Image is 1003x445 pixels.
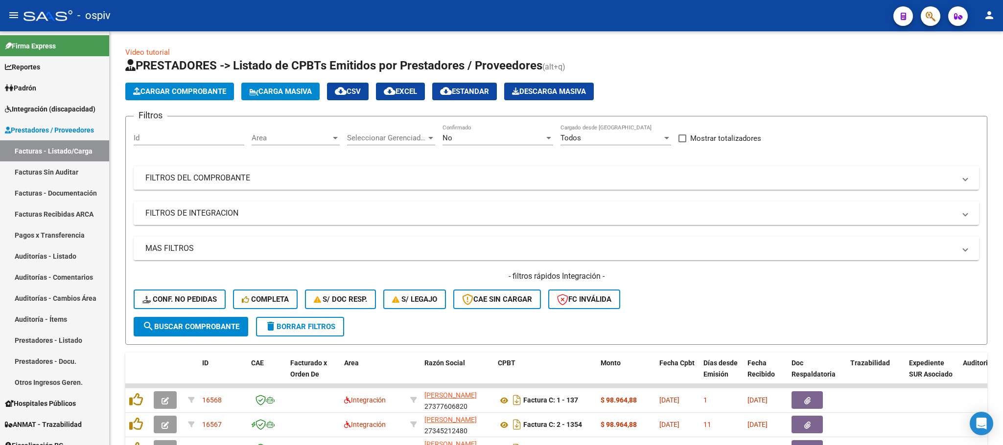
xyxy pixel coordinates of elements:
[384,87,417,96] span: EXCEL
[424,414,490,435] div: 27345212480
[145,173,956,183] mat-panel-title: FILTROS DEL COMPROBANTE
[424,359,465,367] span: Razón Social
[290,359,327,378] span: Facturado x Orden De
[327,83,369,100] button: CSV
[125,83,234,100] button: Cargar Comprobante
[133,87,226,96] span: Cargar Comprobante
[265,320,277,332] mat-icon: delete
[601,421,637,428] strong: $ 98.964,88
[134,237,979,260] mat-expansion-panel-header: MAS FILTROS
[241,83,320,100] button: Carga Masiva
[198,353,247,396] datatable-header-cell: ID
[249,87,312,96] span: Carga Masiva
[142,295,217,304] span: Conf. no pedidas
[202,396,222,404] span: 16568
[557,295,611,304] span: FC Inválida
[792,359,836,378] span: Doc Respaldatoria
[233,289,298,309] button: Completa
[5,62,40,72] span: Reportes
[134,166,979,190] mat-expansion-panel-header: FILTROS DEL COMPROBANTE
[5,104,95,114] span: Integración (discapacidad)
[601,359,621,367] span: Monto
[247,353,286,396] datatable-header-cell: CAE
[659,396,679,404] span: [DATE]
[134,109,167,122] h3: Filtros
[655,353,700,396] datatable-header-cell: Fecha Cpbt
[659,359,695,367] span: Fecha Cpbt
[747,396,768,404] span: [DATE]
[142,320,154,332] mat-icon: search
[5,41,56,51] span: Firma Express
[202,359,209,367] span: ID
[286,353,340,396] datatable-header-cell: Facturado x Orden De
[5,398,76,409] span: Hospitales Públicos
[498,359,515,367] span: CPBT
[504,83,594,100] button: Descarga Masiva
[5,83,36,93] span: Padrón
[392,295,437,304] span: S/ legajo
[850,359,890,367] span: Trazabilidad
[5,419,82,430] span: ANMAT - Trazabilidad
[77,5,111,26] span: - ospiv
[305,289,376,309] button: S/ Doc Resp.
[523,421,582,429] strong: Factura C: 2 - 1354
[909,359,953,378] span: Expediente SUR Asociado
[145,208,956,219] mat-panel-title: FILTROS DE INTEGRACION
[251,359,264,367] span: CAE
[744,353,788,396] datatable-header-cell: Fecha Recibido
[134,271,979,282] h4: - filtros rápidos Integración -
[202,421,222,428] span: 16567
[256,317,344,336] button: Borrar Filtros
[905,353,959,396] datatable-header-cell: Expediente SUR Asociado
[134,289,226,309] button: Conf. no pedidas
[344,359,359,367] span: Area
[134,201,979,225] mat-expansion-panel-header: FILTROS DE INTEGRACION
[542,62,565,71] span: (alt+q)
[700,353,744,396] datatable-header-cell: Días desde Emisión
[703,396,707,404] span: 1
[659,421,679,428] span: [DATE]
[252,133,331,142] span: Area
[383,289,446,309] button: S/ legajo
[242,295,289,304] span: Completa
[8,9,20,21] mat-icon: menu
[344,421,386,428] span: Integración
[983,9,995,21] mat-icon: person
[788,353,846,396] datatable-header-cell: Doc Respaldatoria
[703,421,711,428] span: 11
[265,322,335,331] span: Borrar Filtros
[344,396,386,404] span: Integración
[443,133,452,142] span: No
[703,359,738,378] span: Días desde Emisión
[504,83,594,100] app-download-masive: Descarga masiva de comprobantes (adjuntos)
[5,125,94,135] span: Prestadores / Proveedores
[494,353,597,396] datatable-header-cell: CPBT
[597,353,655,396] datatable-header-cell: Monto
[601,396,637,404] strong: $ 98.964,88
[846,353,905,396] datatable-header-cell: Trazabilidad
[970,412,993,435] div: Open Intercom Messenger
[134,317,248,336] button: Buscar Comprobante
[125,48,170,57] a: Video tutorial
[424,391,477,399] span: [PERSON_NAME]
[314,295,368,304] span: S/ Doc Resp.
[384,85,396,97] mat-icon: cloud_download
[747,421,768,428] span: [DATE]
[560,133,581,142] span: Todos
[142,322,239,331] span: Buscar Comprobante
[690,133,761,144] span: Mostrar totalizadores
[335,87,361,96] span: CSV
[145,243,956,254] mat-panel-title: MAS FILTROS
[963,359,992,367] span: Auditoria
[376,83,425,100] button: EXCEL
[512,87,586,96] span: Descarga Masiva
[548,289,620,309] button: FC Inválida
[440,87,489,96] span: Estandar
[424,390,490,410] div: 27377606820
[420,353,494,396] datatable-header-cell: Razón Social
[424,416,477,423] span: [PERSON_NAME]
[335,85,347,97] mat-icon: cloud_download
[432,83,497,100] button: Estandar
[511,392,523,408] i: Descargar documento
[440,85,452,97] mat-icon: cloud_download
